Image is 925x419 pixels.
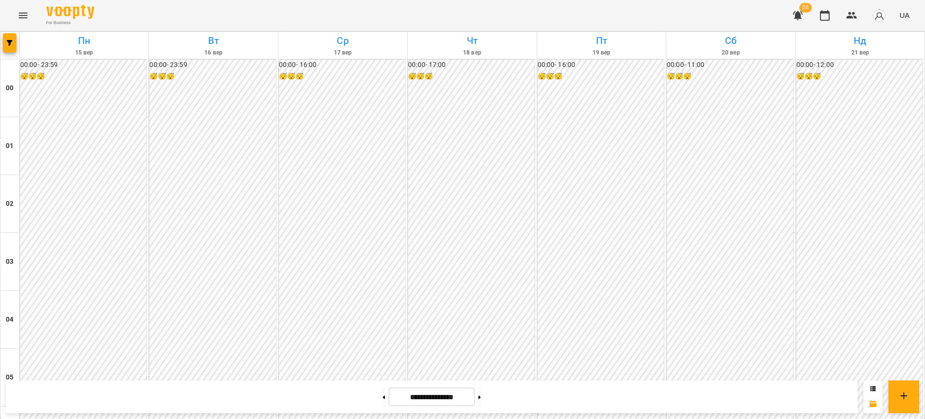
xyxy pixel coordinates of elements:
[6,83,13,94] h6: 00
[21,33,147,48] h6: Пн
[899,10,910,20] span: UA
[46,20,94,26] span: For Business
[796,71,923,82] h6: 😴😴😴
[20,60,146,70] h6: 00:00 - 23:59
[149,60,276,70] h6: 00:00 - 23:59
[46,5,94,19] img: Voopty Logo
[20,71,146,82] h6: 😴😴😴
[896,6,913,24] button: UA
[6,372,13,383] h6: 05
[279,71,405,82] h6: 😴😴😴
[6,314,13,325] h6: 04
[668,48,793,57] h6: 20 вер
[12,4,35,27] button: Menu
[6,257,13,267] h6: 03
[538,60,664,70] h6: 00:00 - 16:00
[797,48,923,57] h6: 21 вер
[408,60,534,70] h6: 00:00 - 17:00
[796,60,923,70] h6: 00:00 - 12:00
[538,71,664,82] h6: 😴😴😴
[409,33,535,48] h6: Чт
[279,60,405,70] h6: 00:00 - 16:00
[21,48,147,57] h6: 15 вер
[150,33,276,48] h6: Вт
[280,33,406,48] h6: Ср
[797,33,923,48] h6: Нд
[539,33,664,48] h6: Пт
[6,141,13,151] h6: 01
[409,48,535,57] h6: 18 вер
[408,71,534,82] h6: 😴😴😴
[150,48,276,57] h6: 16 вер
[6,199,13,209] h6: 02
[872,9,886,22] img: avatar_s.png
[539,48,664,57] h6: 19 вер
[667,71,793,82] h6: 😴😴😴
[668,33,793,48] h6: Сб
[667,60,793,70] h6: 00:00 - 11:00
[799,3,812,13] span: 26
[280,48,406,57] h6: 17 вер
[149,71,276,82] h6: 😴😴😴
